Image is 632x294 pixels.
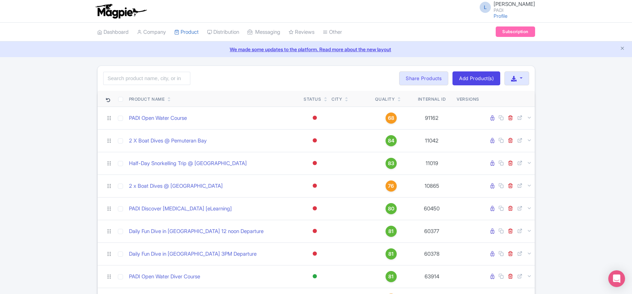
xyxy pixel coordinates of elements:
a: 76 [375,180,407,192]
td: 91162 [410,107,454,129]
div: Inactive [311,181,318,191]
div: Product Name [129,96,165,102]
span: 83 [388,160,394,167]
div: Inactive [311,158,318,168]
td: 60377 [410,220,454,242]
div: Status [304,96,321,102]
div: Quality [375,96,395,102]
a: 2 X Boat Dives @ Pemuteran Bay [129,137,207,145]
div: Inactive [311,203,318,214]
span: L [480,2,491,13]
a: Product [174,23,199,42]
span: 80 [388,205,394,212]
a: Daily Fun Dive in [GEOGRAPHIC_DATA] 3PM Departure [129,250,257,258]
a: 80 [375,203,407,214]
a: Dashboard [97,23,129,42]
a: Company [137,23,166,42]
a: Profile [494,13,508,19]
img: logo-ab69f6fb50320c5b225c76a69d11143b.png [94,3,148,19]
input: Search product name, city, or interal id [103,72,190,85]
div: Inactive [311,113,318,123]
td: 11042 [410,129,454,152]
td: 10865 [410,175,454,197]
span: 68 [388,114,394,122]
a: Add Product(s) [452,71,500,85]
a: 2 x Boat Dives @ [GEOGRAPHIC_DATA] [129,182,223,190]
a: PADI Discover [MEDICAL_DATA] [eLearning] [129,205,232,213]
a: 81 [375,271,407,282]
button: Close announcement [620,45,625,53]
div: City [332,96,342,102]
td: 11019 [410,152,454,175]
td: 63914 [410,265,454,288]
a: Reviews [289,23,314,42]
a: We made some updates to the platform. Read more about the new layout [4,46,628,53]
a: PADI Open Water Diver Course [129,273,200,281]
span: 81 [388,250,394,258]
div: Inactive [311,226,318,236]
th: Versions [454,91,482,107]
a: Other [323,23,342,42]
a: Half-Day Snorkelling Trip @ [GEOGRAPHIC_DATA] [129,160,247,168]
div: Inactive [311,136,318,146]
span: 84 [388,137,394,145]
a: 83 [375,158,407,169]
a: 84 [375,135,407,146]
div: Open Intercom Messenger [608,270,625,287]
a: Daily Fun Dive in [GEOGRAPHIC_DATA] 12 noon Departure [129,227,264,235]
a: PADI Open Water Course [129,114,187,122]
span: 81 [388,273,394,280]
a: 68 [375,113,407,124]
span: 81 [388,227,394,235]
div: Active [311,271,318,281]
a: Share Products [399,71,448,85]
a: 81 [375,248,407,260]
a: Distribution [207,23,239,42]
td: 60378 [410,242,454,265]
a: 81 [375,226,407,237]
small: PADI [494,8,535,13]
span: [PERSON_NAME] [494,1,535,7]
span: 76 [388,182,394,190]
a: L [PERSON_NAME] PADI [475,1,535,13]
a: Messaging [248,23,280,42]
a: Subscription [496,26,535,37]
th: Internal ID [410,91,454,107]
td: 60450 [410,197,454,220]
div: Inactive [311,249,318,259]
